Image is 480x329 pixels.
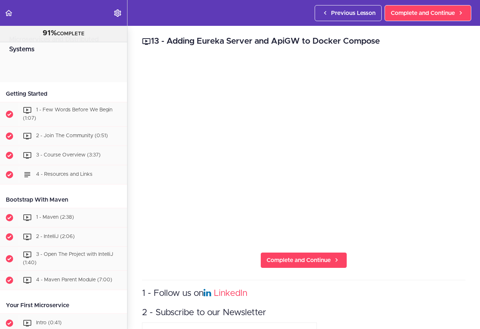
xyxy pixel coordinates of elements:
[267,256,331,265] span: Complete and Continue
[4,9,13,17] svg: Back to course curriculum
[36,172,93,177] span: 4 - Resources and Links
[36,133,108,138] span: 2 - Join The Community (0:51)
[142,59,465,241] iframe: Video Player
[315,5,382,21] a: Previous Lesson
[331,9,375,17] span: Previous Lesson
[23,107,113,121] span: 1 - Few Words Before We Begin (1:07)
[385,5,471,21] a: Complete and Continue
[43,29,57,37] span: 91%
[260,252,347,268] a: Complete and Continue
[36,321,62,326] span: Intro (0:41)
[391,9,455,17] span: Complete and Continue
[36,215,74,220] span: 1 - Maven (2:38)
[36,152,101,158] span: 3 - Course Overview (3:37)
[214,289,247,298] a: LinkedIn
[36,278,112,283] span: 4 - Maven Parent Module (7:00)
[142,35,465,48] h2: 13 - Adding Eureka Server and ApiGW to Docker Compose
[9,29,118,38] div: COMPLETE
[142,288,465,300] h3: 1 - Follow us on
[142,307,465,319] h3: 2 - Subscribe to our Newsletter
[23,252,113,265] span: 3 - Open The Project with IntelliJ (1:40)
[113,9,122,17] svg: Settings Menu
[36,234,75,239] span: 2 - IntelliJ (2:06)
